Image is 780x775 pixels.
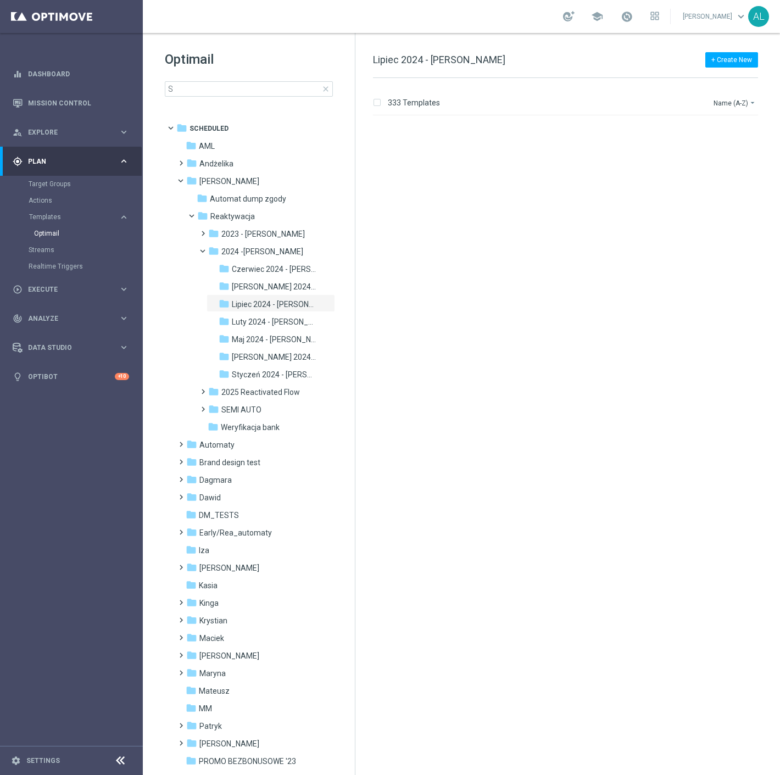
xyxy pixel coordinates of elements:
[232,264,317,274] span: Czerwiec 2024 - Antoni
[232,282,317,292] span: Kwiecień 2024 - Antoni
[12,70,130,79] button: equalizer Dashboard
[34,225,142,242] div: Optimail
[119,212,129,222] i: keyboard_arrow_right
[186,615,197,626] i: folder
[29,246,114,254] a: Streams
[199,598,219,608] span: Kinga
[199,440,235,450] span: Automaty
[199,141,215,151] span: AML
[186,720,197,731] i: folder
[199,651,259,661] span: Marcin G.
[13,285,119,294] div: Execute
[199,756,296,766] span: PROMO BEZBONUSOWE '23
[12,285,130,294] button: play_circle_outline Execute keyboard_arrow_right
[28,344,119,351] span: Data Studio
[186,755,197,766] i: folder
[208,421,219,432] i: folder
[735,10,747,23] span: keyboard_arrow_down
[26,757,60,764] a: Settings
[28,59,129,88] a: Dashboard
[199,510,239,520] span: DM_TESTS
[232,334,317,344] span: Maj 2024 - Antoni
[388,98,440,108] p: 333 Templates
[165,51,333,68] h1: Optimail
[29,214,108,220] span: Templates
[232,352,317,362] span: Marzec 2024 - Antoni
[13,314,119,324] div: Analyze
[199,721,222,731] span: Patryk
[29,213,130,221] button: Templates keyboard_arrow_right
[186,702,197,713] i: folder
[13,372,23,382] i: lightbulb
[29,214,119,220] div: Templates
[29,176,142,192] div: Target Groups
[199,686,230,696] span: Mateusz
[210,211,255,221] span: Reaktywacja
[705,52,758,68] button: + Create New
[186,439,197,450] i: folder
[119,342,129,353] i: keyboard_arrow_right
[199,616,227,626] span: Krystian
[12,343,130,352] button: Data Studio keyboard_arrow_right
[232,299,317,309] span: Lipiec 2024 - Antoni
[12,157,130,166] button: gps_fixed Plan keyboard_arrow_right
[321,85,330,93] span: close
[119,284,129,294] i: keyboard_arrow_right
[197,193,208,204] i: folder
[12,99,130,108] button: Mission Control
[29,180,114,188] a: Target Groups
[199,545,209,555] span: Iza
[221,247,303,257] span: 2024 -Antoni
[186,650,197,661] i: folder
[28,88,129,118] a: Mission Control
[29,209,142,242] div: Templates
[11,756,21,766] i: settings
[199,458,260,467] span: Brand design test
[13,362,129,391] div: Optibot
[13,127,119,137] div: Explore
[119,313,129,324] i: keyboard_arrow_right
[219,281,230,292] i: folder
[190,124,229,133] span: Scheduled
[199,739,259,749] span: Piotr G.
[219,298,230,309] i: folder
[13,285,23,294] i: play_circle_outline
[186,140,197,151] i: folder
[28,315,119,322] span: Analyze
[186,579,197,590] i: folder
[165,81,333,97] input: Search Template
[232,317,317,327] span: Luty 2024 - Antoni
[199,176,259,186] span: Antoni L.
[221,229,305,239] span: 2023 - Antoni
[186,544,197,555] i: folder
[199,528,272,538] span: Early/Rea_automaty
[186,492,197,503] i: folder
[13,157,119,166] div: Plan
[199,633,224,643] span: Maciek
[13,88,129,118] div: Mission Control
[208,228,219,239] i: folder
[208,386,219,397] i: folder
[748,6,769,27] div: AL
[12,128,130,137] button: person_search Explore keyboard_arrow_right
[199,563,259,573] span: Kamil N.
[199,475,232,485] span: Dagmara
[219,263,230,274] i: folder
[186,685,197,696] i: folder
[12,372,130,381] div: lightbulb Optibot +10
[13,343,119,353] div: Data Studio
[208,246,219,257] i: folder
[199,668,226,678] span: Maryna
[186,562,197,573] i: folder
[12,314,130,323] button: track_changes Analyze keyboard_arrow_right
[219,316,230,327] i: folder
[119,127,129,137] i: keyboard_arrow_right
[29,258,142,275] div: Realtime Triggers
